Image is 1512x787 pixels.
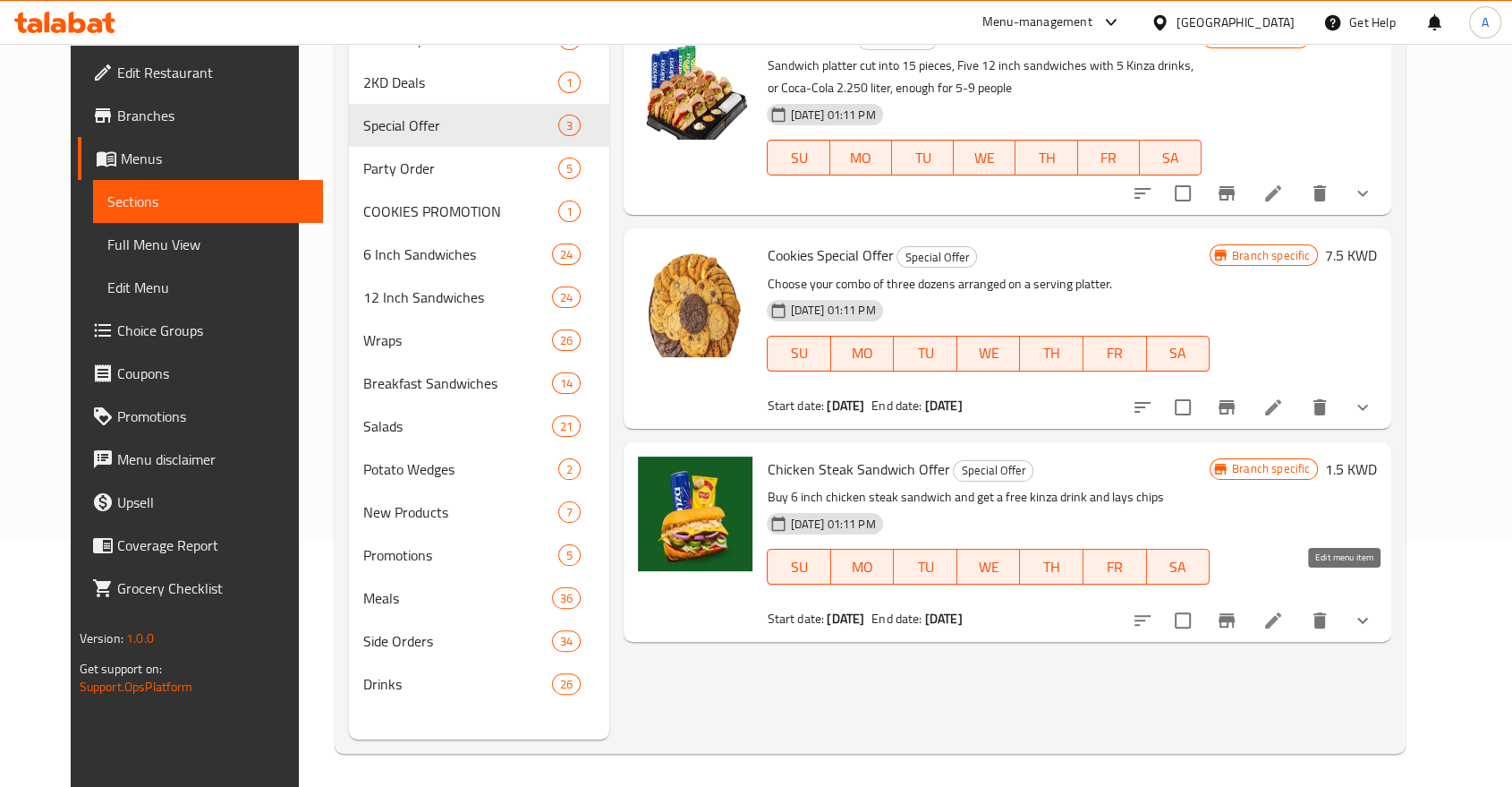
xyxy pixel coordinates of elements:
[954,140,1015,175] button: WE
[349,276,609,319] div: 12 Inch Sandwiches24
[107,277,309,298] span: Edit Menu
[349,663,609,706] div: Drinks26
[93,223,323,266] a: Full Menu View
[925,607,963,630] b: [DATE]
[871,394,922,417] span: End date:
[827,607,864,630] b: [DATE]
[349,534,609,577] div: Promotions5
[363,630,552,652] span: Side Orders
[767,394,824,417] span: Start date:
[1482,13,1489,32] span: A
[559,117,580,134] span: 3
[1121,172,1164,215] button: sort-choices
[1164,175,1202,212] span: Select to update
[117,62,309,83] span: Edit Restaurant
[363,201,558,222] span: COOKIES PROMOTION
[553,332,580,349] span: 26
[552,415,581,437] div: items
[1205,386,1248,429] button: Branch-specific-item
[552,329,581,351] div: items
[349,233,609,276] div: 6 Inch Sandwiches24
[827,394,864,417] b: [DATE]
[552,587,581,609] div: items
[117,406,309,427] span: Promotions
[1164,602,1202,639] span: Select to update
[552,372,581,394] div: items
[349,11,609,713] nav: Menu sections
[1298,172,1341,215] button: delete
[831,336,895,372] button: MO
[767,273,1210,295] p: Choose your combo of three dozens arranged on a serving platter.
[78,137,323,180] a: Menus
[363,244,552,265] span: 6 Inch Sandwiches
[838,554,888,580] span: MO
[552,673,581,695] div: items
[775,554,823,580] span: SU
[553,418,580,435] span: 21
[1352,183,1373,204] svg: Show Choices
[871,607,922,630] span: End date:
[894,336,957,372] button: TU
[363,72,558,93] span: 2KD Deals
[892,140,954,175] button: TU
[1298,599,1341,642] button: delete
[363,415,552,437] div: Salads
[363,372,552,394] div: Breakfast Sandwiches
[78,524,323,567] a: Coverage Report
[953,460,1033,482] div: Special Offer
[363,158,558,179] span: Party Order
[1225,460,1317,477] span: Branch specific
[1205,599,1248,642] button: Branch-specific-item
[1176,13,1295,32] div: [GEOGRAPHIC_DATA]
[1147,145,1194,171] span: SA
[117,492,309,513] span: Upsell
[558,501,581,523] div: items
[957,549,1021,585] button: WE
[1121,599,1164,642] button: sort-choices
[896,246,977,268] div: Special Offer
[1317,25,1377,50] h6: 8.75 KWD
[961,145,1008,171] span: WE
[363,544,558,566] span: Promotions
[126,627,154,650] span: 1.0.0
[349,577,609,620] div: Meals36
[783,107,882,124] span: [DATE] 01:11 PM
[349,362,609,405] div: Breakfast Sandwiches14
[638,243,752,357] img: Cookies Special Offer
[1091,554,1140,580] span: FR
[783,516,882,533] span: [DATE] 01:11 PM
[553,289,580,306] span: 24
[1083,336,1147,372] button: FR
[837,145,885,171] span: MO
[767,336,830,372] button: SU
[363,115,558,136] span: Special Offer
[925,394,963,417] b: [DATE]
[1325,457,1377,482] h6: 1.5 KWD
[1341,172,1384,215] button: show more
[553,676,580,693] span: 26
[1023,145,1070,171] span: TH
[553,590,580,607] span: 36
[363,673,552,695] div: Drinks
[1352,397,1373,418] svg: Show Choices
[559,74,580,91] span: 1
[559,160,580,177] span: 5
[552,244,581,265] div: items
[831,549,895,585] button: MO
[559,461,580,478] span: 2
[638,457,752,571] img: Chicken Steak Sandwich Offer
[1140,140,1202,175] button: SA
[363,458,558,480] span: Potato Wedges
[1225,247,1317,264] span: Branch specific
[553,633,580,650] span: 34
[553,246,580,263] span: 24
[783,302,882,319] span: [DATE] 01:11 PM
[117,363,309,384] span: Coupons
[901,340,950,366] span: TU
[830,140,892,175] button: MO
[1154,340,1203,366] span: SA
